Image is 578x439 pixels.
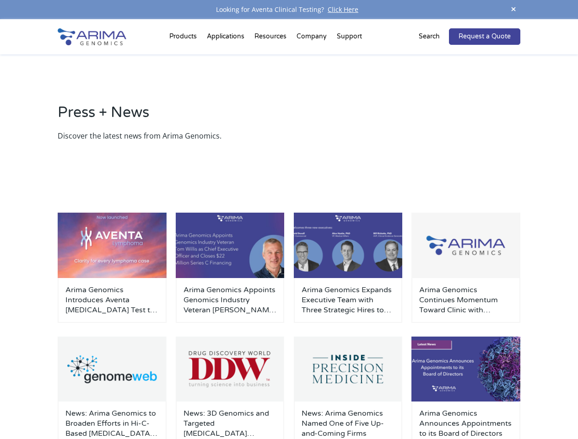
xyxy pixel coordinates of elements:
a: News: 3D Genomics and Targeted [MEDICAL_DATA] Therapies [184,408,276,439]
a: Arima Genomics Appoints Genomics Industry Veteran [PERSON_NAME] as Chief Executive Officer and Cl... [184,285,276,315]
a: Click Here [324,5,362,14]
a: Arima Genomics Announces Appointments to its Board of Directors [419,408,512,439]
div: Looking for Aventa Clinical Testing? [58,4,520,16]
img: Board-members-500x300.jpg [411,337,520,402]
a: Arima Genomics Introduces Aventa [MEDICAL_DATA] Test to Resolve Diagnostic Uncertainty in B- and ... [65,285,158,315]
a: Arima Genomics Continues Momentum Toward Clinic with Formation of Clinical Advisory Board [419,285,512,315]
img: Group-929-500x300.jpg [411,213,520,278]
h2: Press + News [58,102,520,130]
a: Arima Genomics Expands Executive Team with Three Strategic Hires to Advance Clinical Applications... [302,285,394,315]
a: News: Arima Genomics to Broaden Efforts in Hi-C-Based [MEDICAL_DATA] Dx [65,408,158,439]
p: Discover the latest news from Arima Genomics. [58,130,520,142]
img: Personnel-Announcement-LinkedIn-Carousel-22025-500x300.png [294,213,402,278]
img: Inside-Precision-Medicine_Logo-500x300.png [294,337,402,402]
img: AventaLymphoma-500x300.jpg [58,213,166,278]
img: Arima-Genomics-logo [58,28,126,45]
p: Search [419,31,440,43]
a: Request a Quote [449,28,520,45]
img: Drug-Discovery-World_Logo-500x300.png [176,337,284,402]
img: GenomeWeb_Press-Release_Logo-500x300.png [58,337,166,402]
a: News: Arima Genomics Named One of Five Up-and-Coming Firms [302,408,394,439]
img: Personnel-Announcement-LinkedIn-Carousel-22025-1-500x300.jpg [176,213,284,278]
